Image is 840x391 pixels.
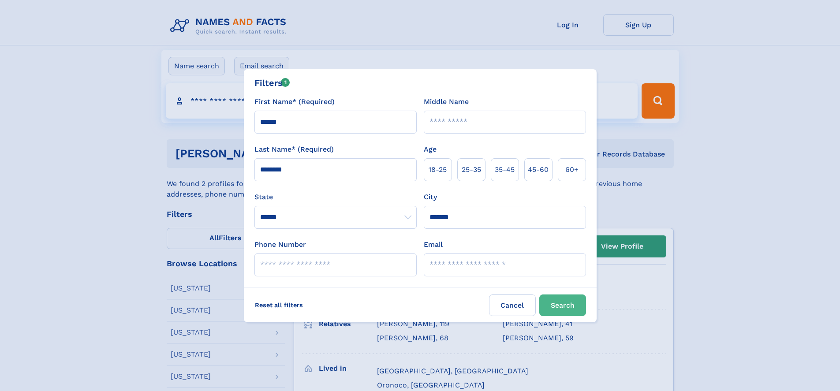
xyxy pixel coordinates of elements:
[539,294,586,316] button: Search
[489,294,536,316] label: Cancel
[249,294,309,316] label: Reset all filters
[424,192,437,202] label: City
[254,239,306,250] label: Phone Number
[424,239,443,250] label: Email
[424,144,437,155] label: Age
[254,76,290,89] div: Filters
[254,192,417,202] label: State
[462,164,481,175] span: 25‑35
[254,144,334,155] label: Last Name* (Required)
[254,97,335,107] label: First Name* (Required)
[424,97,469,107] label: Middle Name
[495,164,515,175] span: 35‑45
[565,164,579,175] span: 60+
[429,164,447,175] span: 18‑25
[528,164,549,175] span: 45‑60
